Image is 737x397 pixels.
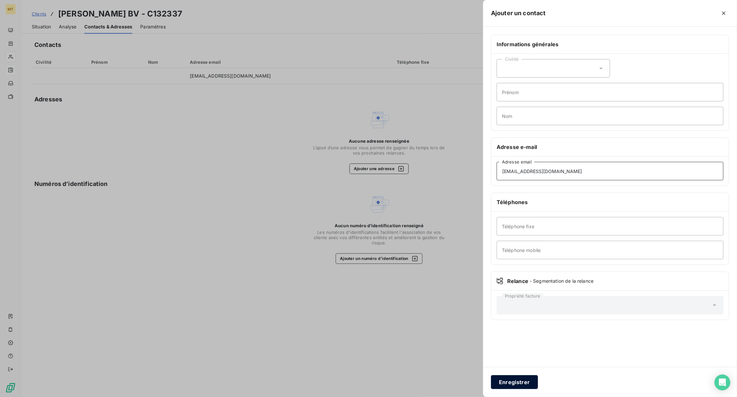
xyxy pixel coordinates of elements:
[491,9,546,18] h5: Ajouter un contact
[497,40,723,48] h6: Informations générales
[497,217,723,235] input: placeholder
[497,198,723,206] h6: Téléphones
[497,107,723,125] input: placeholder
[497,143,723,151] h6: Adresse e-mail
[497,277,723,285] div: Relance
[497,83,723,101] input: placeholder
[497,241,723,259] input: placeholder
[497,162,723,180] input: placeholder
[530,278,594,284] span: - Segmentation de la relance
[491,375,538,389] button: Enregistrer
[715,375,730,390] div: Open Intercom Messenger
